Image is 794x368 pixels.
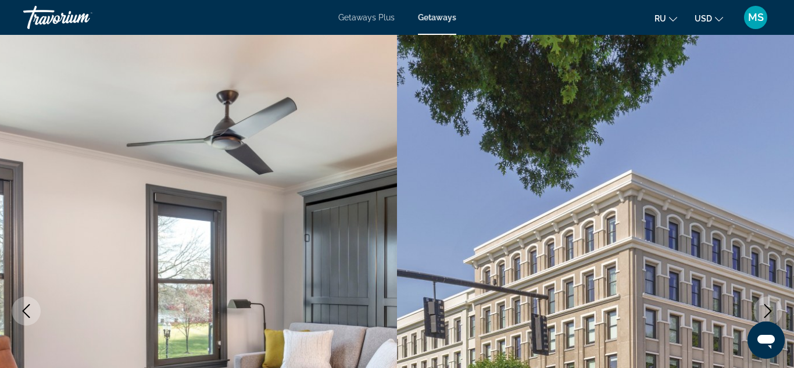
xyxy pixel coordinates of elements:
[654,14,666,23] span: ru
[748,12,764,23] span: MS
[23,2,140,33] a: Travorium
[12,296,41,326] button: Previous image
[418,13,456,22] a: Getaways
[695,14,712,23] span: USD
[695,10,723,27] button: Change currency
[741,5,771,30] button: User Menu
[654,10,677,27] button: Change language
[753,296,782,326] button: Next image
[338,13,395,22] a: Getaways Plus
[747,321,785,359] iframe: Кнопка для запуску вікна повідомлень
